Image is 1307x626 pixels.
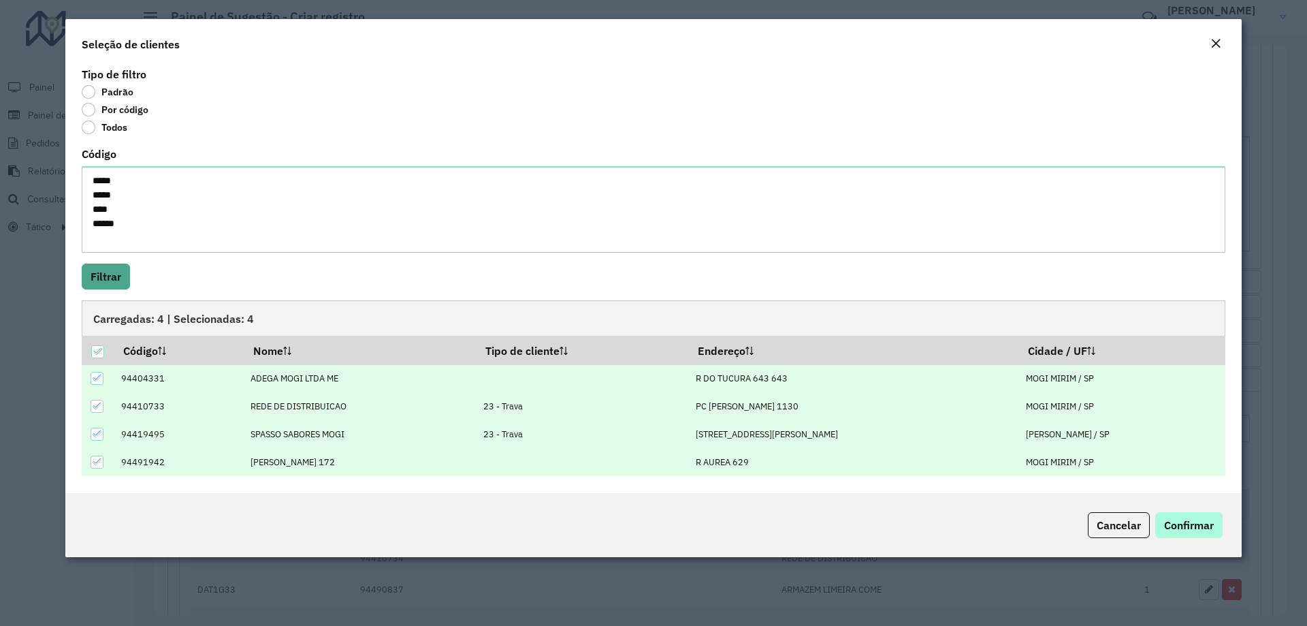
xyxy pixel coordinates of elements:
td: [STREET_ADDRESS][PERSON_NAME] [689,420,1018,448]
button: Confirmar [1155,512,1223,538]
button: Close [1206,35,1225,53]
td: 94410733 [114,392,243,420]
td: SPASSO SABORES MOGI [244,420,476,448]
td: REDE DE DISTRIBUICAO [244,392,476,420]
h4: Seleção de clientes [82,36,180,52]
td: ADEGA MOGI LTDA ME [244,365,476,393]
span: Cancelar [1097,518,1141,532]
td: 23 - Trava [476,392,689,420]
th: Código [114,336,243,364]
td: MOGI MIRIM / SP [1018,448,1225,476]
td: 23 - Trava [476,420,689,448]
button: Filtrar [82,264,130,289]
td: R AUREA 629 [689,448,1018,476]
th: Nome [244,336,476,364]
td: R DO TUCURA 643 643 [689,365,1018,393]
label: Todos [82,121,127,134]
td: [PERSON_NAME] / SP [1018,420,1225,448]
td: 94404331 [114,365,243,393]
em: Fechar [1210,38,1221,49]
div: Carregadas: 4 | Selecionadas: 4 [82,300,1225,336]
td: PC [PERSON_NAME] 1130 [689,392,1018,420]
th: Tipo de cliente [476,336,689,364]
span: Confirmar [1164,518,1214,532]
th: Cidade / UF [1018,336,1225,364]
th: Endereço [689,336,1018,364]
label: Código [82,146,116,162]
td: MOGI MIRIM / SP [1018,365,1225,393]
td: MOGI MIRIM / SP [1018,392,1225,420]
td: [PERSON_NAME] 172 [244,448,476,476]
label: Tipo de filtro [82,66,146,82]
label: Por código [82,103,148,116]
td: 94419495 [114,420,243,448]
td: 94491942 [114,448,243,476]
button: Cancelar [1088,512,1150,538]
label: Padrão [82,85,133,99]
